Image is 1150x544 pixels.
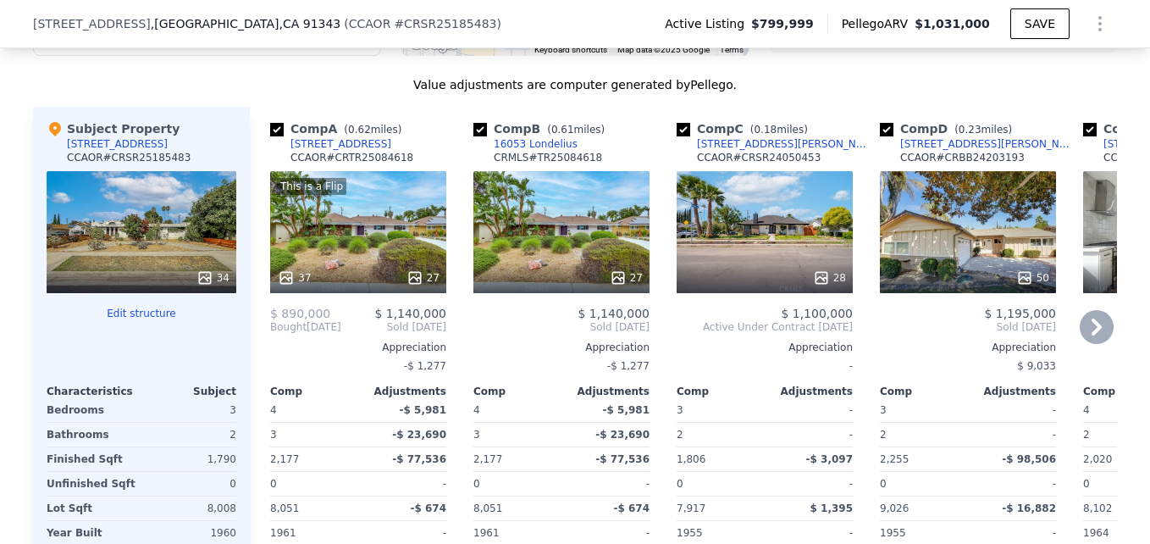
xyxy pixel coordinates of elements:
div: Bathrooms [47,423,138,447]
span: $ 1,395 [810,502,853,514]
a: Terms (opens in new tab) [720,45,744,54]
div: [STREET_ADDRESS][PERSON_NAME] [697,137,873,151]
span: 0.23 [959,124,981,136]
div: Comp D [880,120,1019,137]
div: Finished Sqft [47,447,138,471]
span: 8,102 [1083,502,1112,514]
div: 27 [610,269,643,286]
button: Keyboard shortcuts [534,44,607,56]
span: 4 [1083,404,1090,416]
a: [STREET_ADDRESS] [270,137,391,151]
div: 3 [473,423,558,447]
div: CCAOR # CRTR25084618 [290,151,413,164]
div: 50 [1016,269,1049,286]
div: Subject Property [47,120,180,137]
div: - [677,354,853,378]
span: ( miles) [337,124,408,136]
span: -$ 1,277 [404,360,446,372]
div: 0 [145,472,236,496]
div: - [971,472,1056,496]
div: Appreciation [880,341,1056,354]
span: $ 890,000 [270,307,330,320]
span: -$ 23,690 [392,429,446,441]
div: Comp [473,385,561,398]
div: Bedrooms [47,398,138,422]
span: -$ 674 [410,502,446,514]
div: Appreciation [270,341,446,354]
div: Adjustments [561,385,650,398]
span: Active Listing [665,15,751,32]
button: Edit structure [47,307,236,320]
div: 34 [196,269,229,286]
span: Pellego ARV [842,15,915,32]
span: 0 [880,478,887,490]
div: Lot Sqft [47,497,138,520]
span: $ 1,195,000 [984,307,1056,320]
span: 4 [270,404,277,416]
div: Characteristics [47,385,141,398]
span: ( miles) [744,124,815,136]
div: CCAOR # CRBB24203193 [900,151,1025,164]
span: 3 [880,404,887,416]
span: [STREET_ADDRESS] [33,15,151,32]
div: Appreciation [677,341,853,354]
div: Comp [677,385,765,398]
div: CCAOR # CRSR24050453 [697,151,821,164]
a: 16053 Londelius [473,137,578,151]
a: [STREET_ADDRESS][PERSON_NAME] [880,137,1076,151]
div: 37 [278,269,311,286]
div: 2 [145,423,236,447]
div: Adjustments [358,385,446,398]
div: 1,790 [145,447,236,471]
div: Comp B [473,120,611,137]
div: - [362,472,446,496]
div: [STREET_ADDRESS] [67,137,168,151]
span: 2,020 [1083,453,1112,465]
span: Active Under Contract [DATE] [677,320,853,334]
div: - [768,423,853,447]
span: 0.62 [348,124,371,136]
span: $ 1,140,000 [374,307,446,320]
span: 0.18 [754,124,777,136]
div: Subject [141,385,236,398]
span: CCAOR [349,17,391,31]
span: 2,255 [880,453,909,465]
span: Map data ©2025 Google [617,45,710,54]
span: , CA 91343 [279,17,340,31]
span: 1,806 [677,453,705,465]
div: CRMLS # TR25084618 [494,151,602,164]
span: -$ 16,882 [1002,502,1056,514]
a: [STREET_ADDRESS][PERSON_NAME] [677,137,873,151]
div: ( ) [344,15,501,32]
span: -$ 5,981 [400,404,446,416]
div: 16053 Londelius [494,137,578,151]
div: 3 [270,423,355,447]
span: 7,917 [677,502,705,514]
span: Sold [DATE] [341,320,446,334]
div: 2 [880,423,965,447]
span: Sold [DATE] [473,320,650,334]
div: Comp C [677,120,815,137]
span: ( miles) [540,124,611,136]
div: 2 [677,423,761,447]
span: 0 [677,478,683,490]
span: 0.61 [551,124,574,136]
button: SAVE [1010,8,1070,39]
div: - [768,398,853,422]
span: Sold [DATE] [880,320,1056,334]
span: $ 9,033 [1017,360,1056,372]
span: Bought [270,320,307,334]
span: $ 1,100,000 [781,307,853,320]
span: , [GEOGRAPHIC_DATA] [151,15,340,32]
span: -$ 3,097 [806,453,853,465]
span: 8,051 [270,502,299,514]
span: 0 [1083,478,1090,490]
div: Value adjustments are computer generated by Pellego . [33,76,1117,93]
div: - [768,472,853,496]
div: [STREET_ADDRESS] [290,137,391,151]
div: 3 [145,398,236,422]
div: 28 [813,269,846,286]
div: [DATE] [270,320,341,334]
div: Adjustments [765,385,853,398]
span: 3 [677,404,683,416]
